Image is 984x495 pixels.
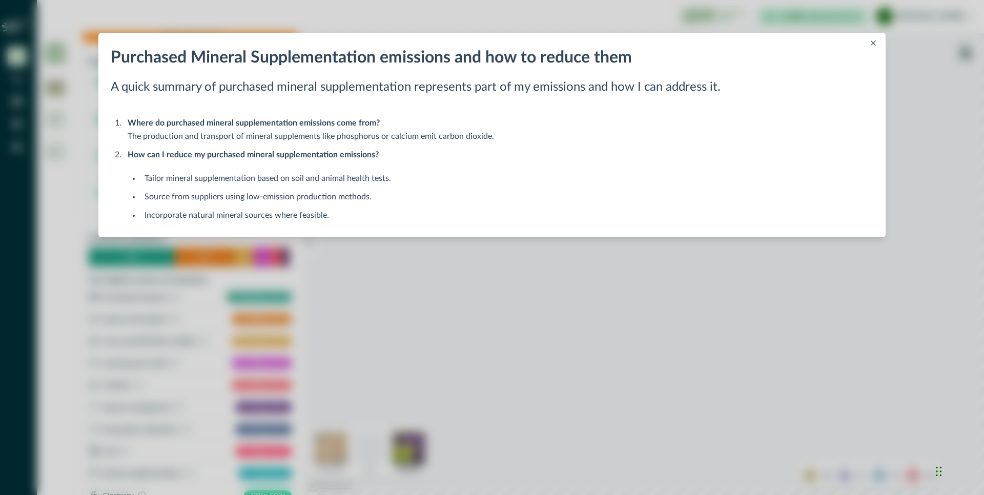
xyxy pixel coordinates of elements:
li: The production and transport of mineral supplements like phosphorus or calcium emit carbon dioxide. [124,116,873,143]
li: Source from suppliers using low-emission production methods. [140,190,873,203]
iframe: Chat Widget [933,446,984,495]
h2: A quick summary of purchased mineral supplementation represents part of my emissions and how I ca... [111,79,873,96]
span: Purchased Mineral Supplementation emissions and how to reduce them [111,49,632,66]
strong: Where do purchased mineral supplementation emissions come from? [128,119,380,127]
strong: How can I reduce my purchased mineral supplementation emissions? [128,151,379,159]
li: Tailor mineral supplementation based on soil and animal health tests. [140,172,873,185]
button: Close [867,37,879,49]
li: Incorporate natural mineral sources where feasible. [140,209,873,222]
div: Drag [936,456,942,487]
